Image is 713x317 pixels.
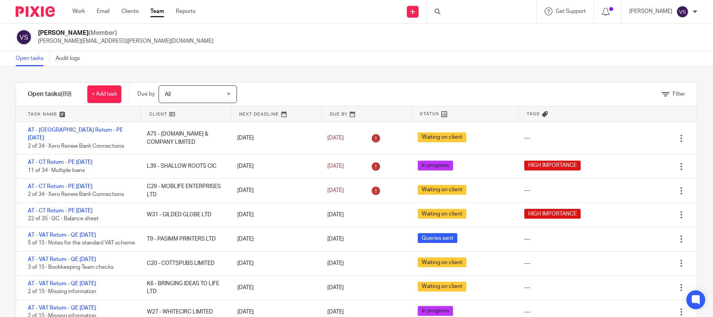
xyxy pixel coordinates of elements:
[139,179,229,203] div: C29 - MOBLIFE ENTERPRISES LTD
[229,231,319,247] div: [DATE]
[28,305,96,311] a: AT - VAT Return - QE [DATE]
[524,235,530,243] div: ---
[229,280,319,295] div: [DATE]
[524,284,530,292] div: ---
[150,7,164,15] a: Team
[418,282,466,292] span: Waiting on client
[139,126,229,150] div: A75 - [DOMAIN_NAME] & COMPANY LIMITED
[28,127,123,141] a: AT - [GEOGRAPHIC_DATA] Return - PE [DATE]
[16,29,32,45] img: svg%3E
[28,208,92,214] a: AT - CT Return - PE [DATE]
[524,161,581,170] span: HIGH IMPORTANCE
[524,259,530,267] div: ---
[72,7,85,15] a: Work
[176,7,195,15] a: Reports
[327,212,344,217] span: [DATE]
[229,255,319,271] div: [DATE]
[418,132,466,142] span: Waiting on client
[28,232,96,238] a: AT - VAT Return - QE [DATE]
[229,207,319,223] div: [DATE]
[38,37,213,45] p: [PERSON_NAME][EMAIL_ADDRESS][PERSON_NAME][DOMAIN_NAME]
[527,110,540,117] span: Tags
[139,255,229,271] div: C20 - COTTSPUBS LIMITED
[16,6,55,17] img: Pixie
[524,134,530,142] div: ---
[28,264,114,270] span: 3 of 15 · Bookkeeping Team checks
[418,161,453,170] span: In progress
[418,233,457,243] span: Queries sent
[139,276,229,300] div: K6 - BRINGING IDEAS TO LIFE LTD
[556,9,586,14] span: Get Support
[28,281,96,286] a: AT - VAT Return - QE [DATE]
[28,168,85,173] span: 11 of 34 · Multiple loans
[418,306,453,316] span: In progress
[327,285,344,290] span: [DATE]
[418,209,466,219] span: Waiting on client
[87,85,121,103] a: + Add task
[327,309,344,315] span: [DATE]
[420,110,439,117] span: Status
[28,90,72,98] h1: Open tasks
[16,51,50,66] a: Open tasks
[327,236,344,242] span: [DATE]
[229,130,319,146] div: [DATE]
[137,90,155,98] p: Due by
[28,159,92,165] a: AT - CT Return - PE [DATE]
[139,207,229,223] div: W31 - GILDED GLOBE LTD
[327,163,344,169] span: [DATE]
[165,92,171,97] span: All
[676,5,689,18] img: svg%3E
[28,216,99,222] span: 22 of 35 · QC - Balance sheet
[97,7,110,15] a: Email
[327,135,344,141] span: [DATE]
[28,257,96,262] a: AT - VAT Return - QE [DATE]
[28,192,124,197] span: 2 of 34 · Xero Renew Bank Connections
[139,158,229,174] div: L39 - SHALLOW ROOTS CIC
[629,7,672,15] p: [PERSON_NAME]
[61,91,72,97] span: (89)
[121,7,139,15] a: Clients
[524,308,530,316] div: ---
[524,187,530,194] div: ---
[139,231,229,247] div: T9 - PASIMM PRINTERS LTD
[88,30,117,36] span: (Member)
[524,209,581,219] span: HIGH IMPORTANCE
[28,289,96,294] span: 2 of 15 · Missing information
[418,257,466,267] span: Waiting on client
[327,188,344,193] span: [DATE]
[229,158,319,174] div: [DATE]
[38,29,213,37] h2: [PERSON_NAME]
[229,183,319,198] div: [DATE]
[28,143,124,149] span: 2 of 34 · Xero Renew Bank Connections
[28,184,92,189] a: AT - CT Return - PE [DATE]
[418,185,466,195] span: Waiting on client
[56,51,86,66] a: Audit logs
[327,261,344,266] span: [DATE]
[28,240,135,246] span: 5 of 15 · Notes for the standard VAT scheme
[673,91,685,97] span: Filter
